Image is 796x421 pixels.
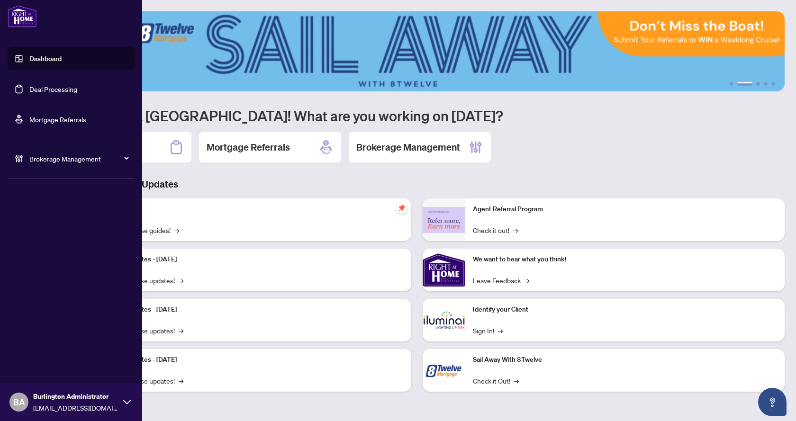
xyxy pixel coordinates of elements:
[758,388,787,416] button: Open asap
[525,275,529,286] span: →
[49,178,785,191] h3: Brokerage & Industry Updates
[29,115,86,124] a: Mortgage Referrals
[473,275,529,286] a: Leave Feedback→
[423,207,465,233] img: Agent Referral Program
[396,202,407,214] span: pushpin
[514,376,519,386] span: →
[764,82,768,86] button: 4
[99,355,404,365] p: Platform Updates - [DATE]
[49,107,785,125] h1: Welcome back [GEOGRAPHIC_DATA]! What are you working on [DATE]?
[356,141,460,154] h2: Brokerage Management
[473,204,777,215] p: Agent Referral Program
[13,395,25,409] span: BA
[756,82,760,86] button: 3
[49,11,785,91] img: Slide 1
[8,5,37,27] img: logo
[423,349,465,392] img: Sail Away With 8Twelve
[179,275,183,286] span: →
[473,305,777,315] p: Identify your Client
[473,325,503,336] a: Sign In!→
[771,82,775,86] button: 5
[29,85,77,93] a: Deal Processing
[33,391,118,402] span: Burlington Administrator
[473,254,777,265] p: We want to hear what you think!
[33,403,118,413] span: [EMAIL_ADDRESS][DOMAIN_NAME]
[179,325,183,336] span: →
[99,254,404,265] p: Platform Updates - [DATE]
[730,82,733,86] button: 1
[29,153,128,164] span: Brokerage Management
[99,305,404,315] p: Platform Updates - [DATE]
[498,325,503,336] span: →
[473,225,518,235] a: Check it out!→
[473,376,519,386] a: Check it Out!→
[207,141,290,154] h2: Mortgage Referrals
[423,299,465,341] img: Identify your Client
[179,376,183,386] span: →
[737,82,752,86] button: 2
[99,204,404,215] p: Self-Help
[473,355,777,365] p: Sail Away With 8Twelve
[29,54,62,63] a: Dashboard
[423,249,465,291] img: We want to hear what you think!
[174,225,179,235] span: →
[513,225,518,235] span: →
